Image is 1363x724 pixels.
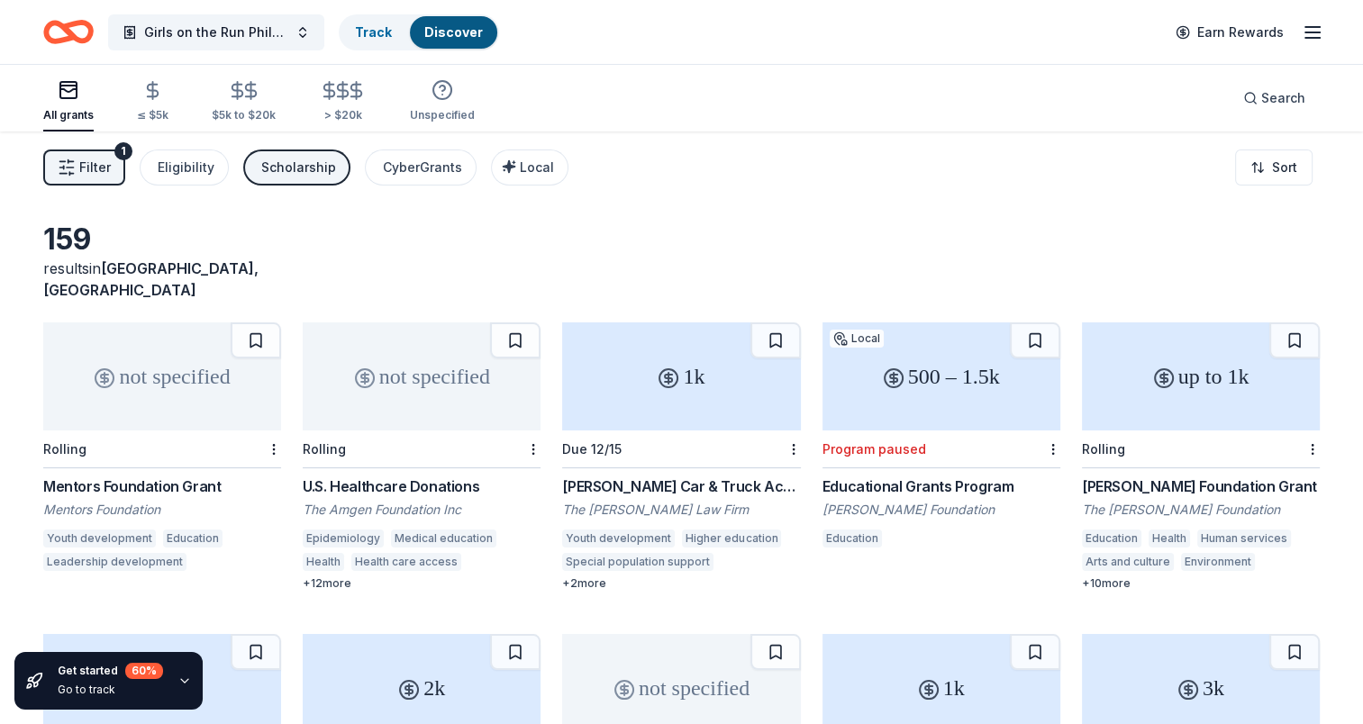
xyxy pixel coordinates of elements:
[562,441,622,457] div: Due 12/15
[43,553,186,571] div: Leadership development
[391,529,496,548] div: Medical education
[383,157,462,178] div: CyberGrants
[144,22,288,43] span: Girls on the Run Philadelphiaa
[212,73,276,131] button: $5k to $20k
[43,501,281,519] div: Mentors Foundation
[365,149,477,186] button: CyberGrants
[822,441,926,457] div: Program paused
[43,72,94,131] button: All grants
[43,258,281,301] div: results
[137,73,168,131] button: ≤ $5k
[303,576,541,591] div: + 12 more
[108,14,324,50] button: Girls on the Run Philadelphiaa
[303,501,541,519] div: The Amgen Foundation Inc
[339,14,499,50] button: TrackDiscover
[410,108,475,122] div: Unspecified
[140,149,229,186] button: Eligibility
[355,24,392,40] a: Track
[1082,576,1320,591] div: + 10 more
[562,501,800,519] div: The [PERSON_NAME] Law Firm
[491,149,568,186] button: Local
[243,149,350,186] button: Scholarship
[562,529,675,548] div: Youth development
[319,108,367,122] div: > $20k
[261,157,336,178] div: Scholarship
[163,529,223,548] div: Education
[562,576,800,591] div: + 2 more
[43,322,281,576] a: not specifiedRollingMentors Foundation GrantMentors FoundationYouth developmentEducationLeadershi...
[1272,157,1297,178] span: Sort
[562,322,800,430] div: 1k
[1165,16,1295,49] a: Earn Rewards
[1082,529,1141,548] div: Education
[212,108,276,122] div: $5k to $20k
[158,157,214,178] div: Eligibility
[1082,322,1320,430] div: up to 1k
[319,73,367,131] button: > $20k
[43,259,259,299] span: [GEOGRAPHIC_DATA], [GEOGRAPHIC_DATA]
[114,142,132,160] div: 1
[1181,553,1255,571] div: Environment
[562,475,800,497] div: [PERSON_NAME] Car & Truck Accident Injury Scholarship
[1082,322,1320,591] a: up to 1kRolling[PERSON_NAME] Foundation GrantThe [PERSON_NAME] FoundationEducationHealthHuman ser...
[1149,529,1190,548] div: Health
[520,159,554,175] span: Local
[1229,80,1320,116] button: Search
[43,222,281,258] div: 159
[1082,501,1320,519] div: The [PERSON_NAME] Foundation
[1082,441,1125,457] div: Rolling
[351,553,461,571] div: Health care access
[562,553,713,571] div: Special population support
[79,157,111,178] span: Filter
[1082,553,1174,571] div: Arts and culture
[303,475,541,497] div: U.S. Healthcare Donations
[1235,149,1313,186] button: Sort
[822,322,1060,430] div: 500 – 1.5k
[1261,87,1305,109] span: Search
[43,11,94,53] a: Home
[822,475,1060,497] div: Educational Grants Program
[58,663,163,679] div: Get started
[43,529,156,548] div: Youth development
[43,441,86,457] div: Rolling
[137,108,168,122] div: ≤ $5k
[822,501,1060,519] div: [PERSON_NAME] Foundation
[43,149,125,186] button: Filter1
[43,259,259,299] span: in
[1082,475,1320,497] div: [PERSON_NAME] Foundation Grant
[303,441,346,457] div: Rolling
[822,322,1060,553] a: 500 – 1.5kLocalProgram pausedEducational Grants Program[PERSON_NAME] FoundationEducation
[58,683,163,697] div: Go to track
[303,322,541,430] div: not specified
[410,72,475,131] button: Unspecified
[125,663,163,679] div: 60 %
[562,322,800,591] a: 1kDue 12/15[PERSON_NAME] Car & Truck Accident Injury ScholarshipThe [PERSON_NAME] Law FirmYouth d...
[1262,553,1313,571] div: Science
[303,529,384,548] div: Epidemiology
[830,330,884,348] div: Local
[424,24,483,40] a: Discover
[303,322,541,591] a: not specifiedRollingU.S. Healthcare DonationsThe Amgen Foundation IncEpidemiologyMedical educatio...
[43,475,281,497] div: Mentors Foundation Grant
[1197,529,1291,548] div: Human services
[822,529,882,548] div: Education
[43,322,281,430] div: not specified
[43,108,94,122] div: All grants
[303,553,344,571] div: Health
[682,529,781,548] div: Higher education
